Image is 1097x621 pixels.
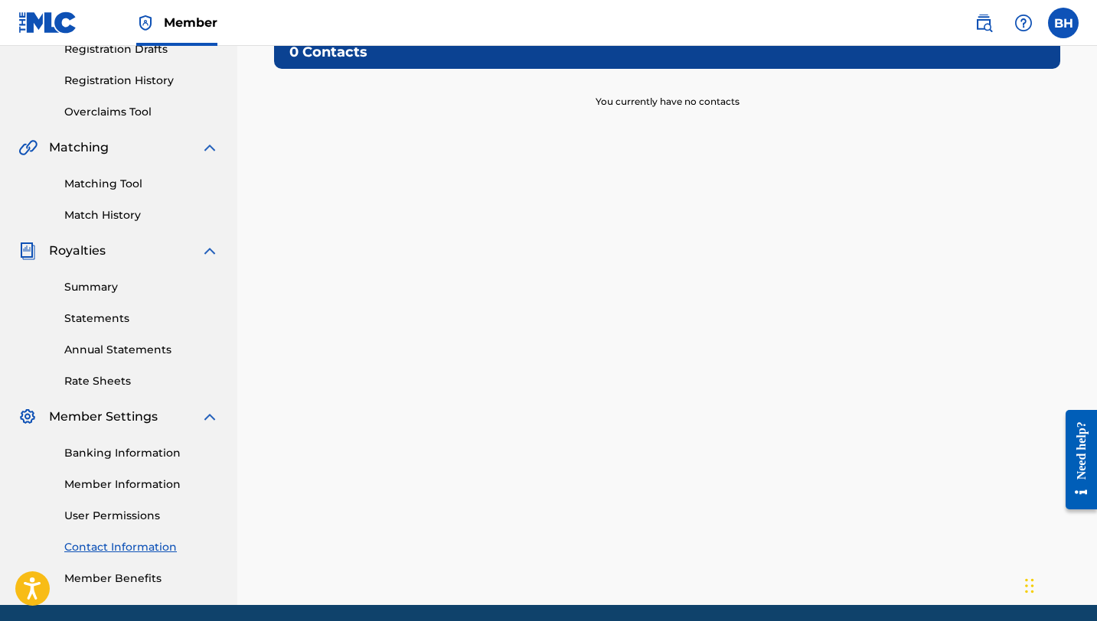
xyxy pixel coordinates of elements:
img: expand [201,242,219,260]
div: Drag [1025,563,1034,609]
span: Member [164,14,217,31]
span: Matching [49,138,109,157]
a: Matching Tool [64,176,219,192]
a: Registration History [64,73,219,89]
a: Member Benefits [64,571,219,587]
span: Member Settings [49,408,158,426]
a: Registration Drafts [64,41,219,57]
a: Summary [64,279,219,295]
img: Top Rightsholder [136,14,155,32]
img: expand [201,138,219,157]
a: Match History [64,207,219,223]
iframe: Resource Center [1054,398,1097,521]
a: Overclaims Tool [64,104,219,120]
img: MLC Logo [18,11,77,34]
div: User Menu [1048,8,1079,38]
img: Matching [18,138,38,157]
img: search [975,14,993,32]
iframe: Chat Widget [1020,548,1097,621]
img: expand [201,408,219,426]
a: User Permissions [64,508,219,524]
a: Rate Sheets [64,373,219,389]
a: Contact Information [64,539,219,555]
a: Statements [64,310,219,327]
a: Member Information [64,476,219,493]
img: Member Settings [18,408,37,426]
img: Royalties [18,242,37,260]
p: You currently have no contacts [596,76,739,109]
a: Banking Information [64,445,219,461]
a: Public Search [968,8,999,38]
h5: 0 Contacts [274,36,1060,69]
span: Royalties [49,242,106,260]
div: Help [1008,8,1039,38]
img: help [1014,14,1033,32]
a: Annual Statements [64,342,219,358]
